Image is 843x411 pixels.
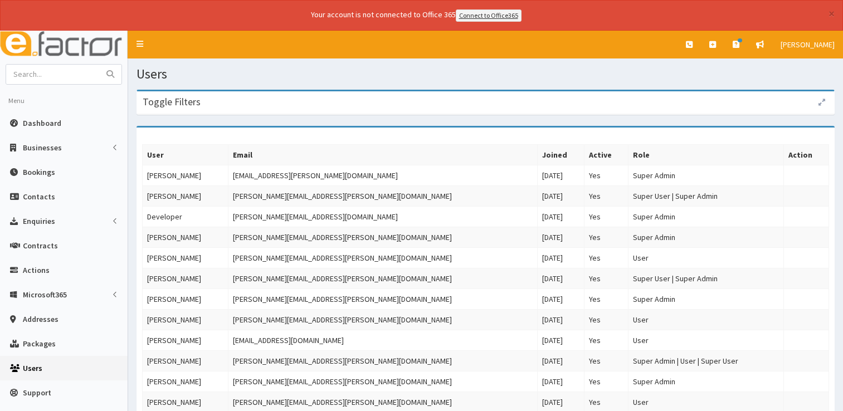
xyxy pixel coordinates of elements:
td: [EMAIL_ADDRESS][DOMAIN_NAME] [228,330,538,350]
span: Packages [23,339,56,349]
td: [DATE] [538,288,584,309]
button: × [829,8,835,19]
td: [PERSON_NAME] [143,185,228,206]
th: Joined [538,144,584,165]
th: Role [628,144,783,165]
td: Yes [584,309,628,330]
td: [PERSON_NAME][EMAIL_ADDRESS][PERSON_NAME][DOMAIN_NAME] [228,227,538,247]
th: User [143,144,228,165]
td: [PERSON_NAME][EMAIL_ADDRESS][PERSON_NAME][DOMAIN_NAME] [228,288,538,309]
h3: Toggle Filters [143,97,201,107]
td: [PERSON_NAME][EMAIL_ADDRESS][PERSON_NAME][DOMAIN_NAME] [228,185,538,206]
span: Bookings [23,167,55,177]
td: [DATE] [538,268,584,288]
span: Enquiries [23,216,55,226]
a: [PERSON_NAME] [772,31,843,58]
span: Support [23,388,51,398]
td: [PERSON_NAME][EMAIL_ADDRESS][PERSON_NAME][DOMAIN_NAME] [228,350,538,371]
h1: Users [137,67,835,81]
td: Yes [584,185,628,206]
td: Yes [584,227,628,247]
td: User [628,247,783,268]
td: Super Admin [628,288,783,309]
td: Yes [584,371,628,392]
span: Contracts [23,241,58,251]
td: Yes [584,350,628,371]
td: [PERSON_NAME][EMAIL_ADDRESS][DOMAIN_NAME] [228,206,538,227]
td: [PERSON_NAME] [143,288,228,309]
td: [PERSON_NAME] [143,309,228,330]
td: [DATE] [538,309,584,330]
td: [PERSON_NAME] [143,330,228,350]
td: [DATE] [538,185,584,206]
td: [DATE] [538,227,584,247]
td: [PERSON_NAME] [143,247,228,268]
input: Search... [6,65,100,84]
span: [PERSON_NAME] [781,40,835,50]
td: User [628,330,783,350]
td: Developer [143,206,228,227]
th: Active [584,144,628,165]
td: [PERSON_NAME] [143,165,228,185]
td: Yes [584,165,628,185]
th: Email [228,144,538,165]
span: Addresses [23,314,59,324]
span: Businesses [23,143,62,153]
td: [PERSON_NAME] [143,268,228,288]
span: Actions [23,265,50,275]
td: [DATE] [538,165,584,185]
td: Yes [584,247,628,268]
td: Super Admin [628,371,783,392]
span: Microsoft365 [23,290,67,300]
td: Yes [584,268,628,288]
td: [PERSON_NAME] [143,227,228,247]
td: [PERSON_NAME][EMAIL_ADDRESS][PERSON_NAME][DOMAIN_NAME] [228,268,538,288]
td: [PERSON_NAME][EMAIL_ADDRESS][PERSON_NAME][DOMAIN_NAME] [228,371,538,392]
td: Yes [584,288,628,309]
td: [PERSON_NAME][EMAIL_ADDRESS][PERSON_NAME][DOMAIN_NAME] [228,247,538,268]
td: Super User | Super Admin [628,185,783,206]
td: Super Admin [628,206,783,227]
td: [DATE] [538,330,584,350]
span: Dashboard [23,118,61,128]
th: Action [783,144,829,165]
td: [DATE] [538,371,584,392]
span: Contacts [23,192,55,202]
td: Super Admin [628,227,783,247]
td: Yes [584,206,628,227]
td: Super Admin [628,165,783,185]
td: Yes [584,330,628,350]
td: User [628,309,783,330]
td: [PERSON_NAME] [143,371,228,392]
a: Connect to Office365 [456,9,522,22]
td: [DATE] [538,206,584,227]
span: Users [23,363,42,373]
td: [EMAIL_ADDRESS][PERSON_NAME][DOMAIN_NAME] [228,165,538,185]
td: [PERSON_NAME] [143,350,228,371]
td: Super Admin | User | Super User [628,350,783,371]
td: [DATE] [538,247,584,268]
div: Your account is not connected to Office 365 [90,9,742,22]
td: Super User | Super Admin [628,268,783,288]
td: [PERSON_NAME][EMAIL_ADDRESS][PERSON_NAME][DOMAIN_NAME] [228,309,538,330]
td: [DATE] [538,350,584,371]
